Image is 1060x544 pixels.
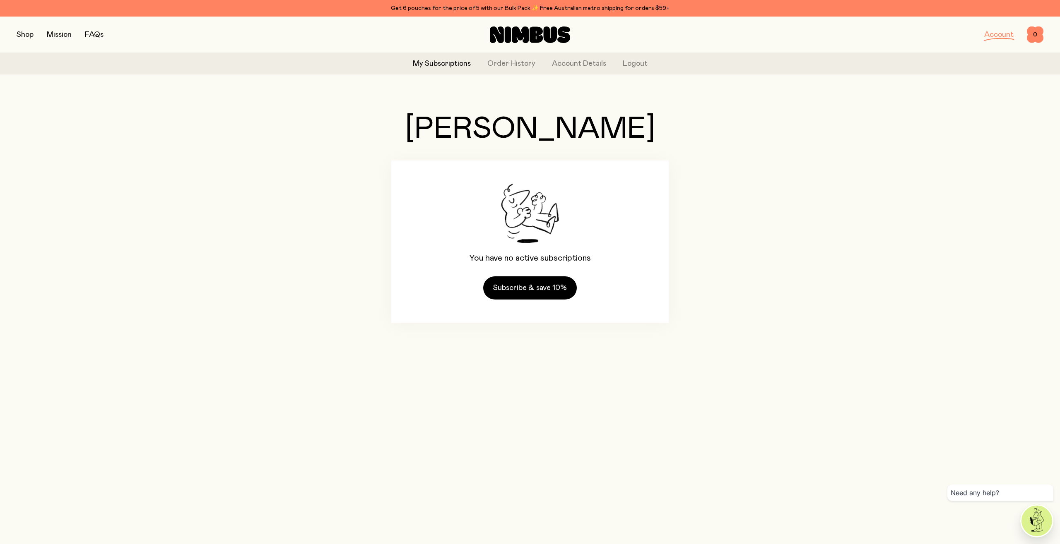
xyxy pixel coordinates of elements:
[47,31,72,38] a: Mission
[17,3,1043,13] div: Get 6 pouches for the price of 5 with our Bulk Pack ✨ Free Australian metro shipping for orders $59+
[1027,26,1043,43] button: 0
[1021,506,1052,536] img: agent
[391,114,669,144] h1: [PERSON_NAME]
[413,58,471,69] a: My Subscriptions
[487,58,535,69] a: Order History
[85,31,104,38] a: FAQs
[623,58,648,69] button: Logout
[947,484,1053,501] div: Need any help?
[483,276,577,300] a: Subscribe & save 10%
[552,58,606,69] a: Account Details
[984,31,1014,38] a: Account
[469,253,591,263] p: You have no active subscriptions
